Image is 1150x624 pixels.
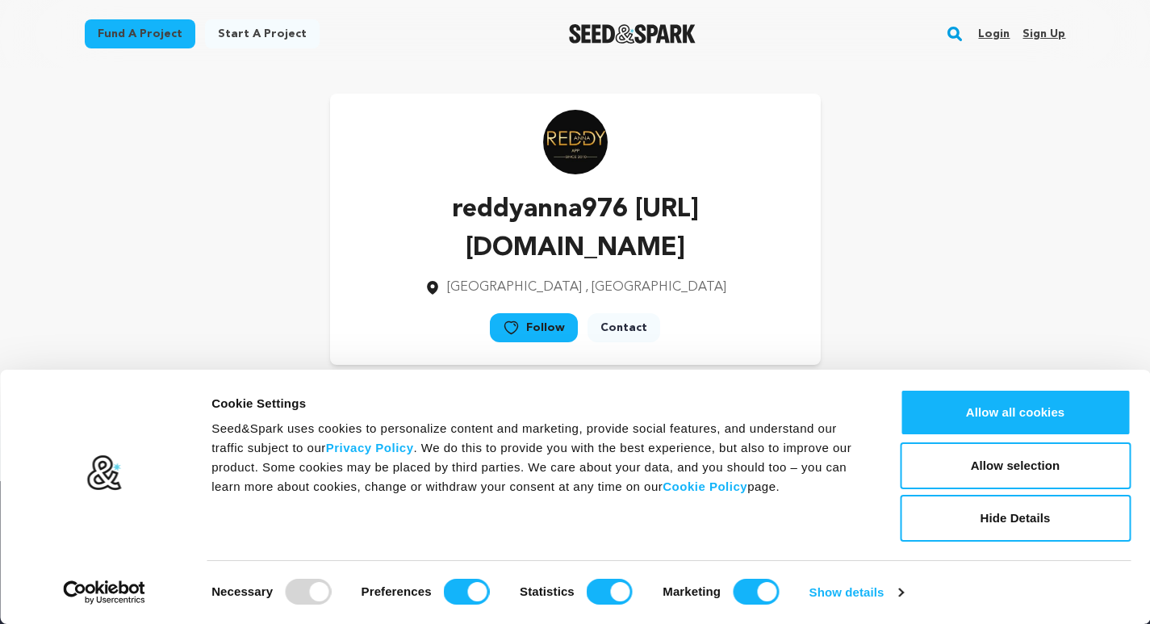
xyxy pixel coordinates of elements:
[490,313,578,342] a: Follow
[211,419,864,496] div: Seed&Spark uses cookies to personalize content and marketing, provide social features, and unders...
[978,21,1010,47] a: Login
[34,580,175,605] a: Usercentrics Cookiebot - opens in a new window
[362,584,432,598] strong: Preferences
[900,442,1131,489] button: Allow selection
[663,584,721,598] strong: Marketing
[1022,21,1065,47] a: Sign up
[663,480,747,493] a: Cookie Policy
[85,19,195,48] a: Fund a project
[585,281,726,294] span: , [GEOGRAPHIC_DATA]
[900,495,1131,542] button: Hide Details
[569,24,696,44] a: Seed&Spark Homepage
[569,24,696,44] img: Seed&Spark Logo Dark Mode
[356,191,795,268] p: reddyanna976 [URL][DOMAIN_NAME]
[520,584,575,598] strong: Statistics
[900,389,1131,436] button: Allow all cookies
[86,454,123,492] img: logo
[326,441,414,454] a: Privacy Policy
[588,313,660,342] a: Contact
[447,281,582,294] span: [GEOGRAPHIC_DATA]
[809,580,903,605] a: Show details
[211,584,273,598] strong: Necessary
[543,110,608,174] img: https://seedandspark-static.s3.us-east-2.amazonaws.com/images/User/002/314/925/medium/584ce463841...
[211,394,864,413] div: Cookie Settings
[205,19,320,48] a: Start a project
